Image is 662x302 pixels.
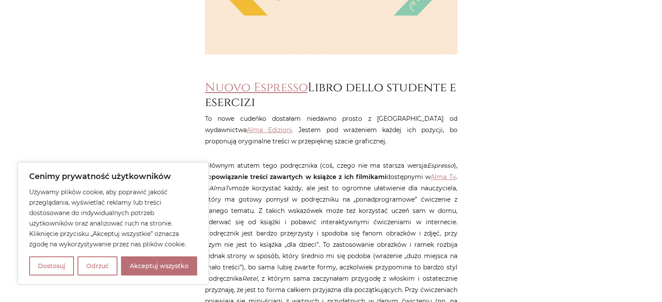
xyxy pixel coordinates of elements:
button: Akceptuj wszystko [121,256,197,275]
p: Cenimy prywatność użytkowników [29,171,197,182]
a: Nuovo Espresso [205,80,308,96]
p: To nowe cudeńko dostałam niedawno prosto z [GEOGRAPHIC_DATA] od wydawnictwa . Jestem pod wrażenie... [205,113,457,147]
em: AlmaTv [209,184,232,192]
a: Alma Edizioni [247,126,292,134]
h2: Libro dello studente e esercizi [205,80,457,110]
p: Używamy plików cookie, aby poprawić jakość przeglądania, wyświetlać reklamy lub treści dostosowan... [29,187,197,249]
button: Dostosuj [29,256,74,275]
a: Alma Tv [430,173,456,181]
button: Odrzuć [77,256,118,275]
strong: powiązanie treści zawartych w książce z ich filmikami [212,173,386,181]
em: Espresso [427,162,454,169]
em: Rete! [242,275,258,282]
